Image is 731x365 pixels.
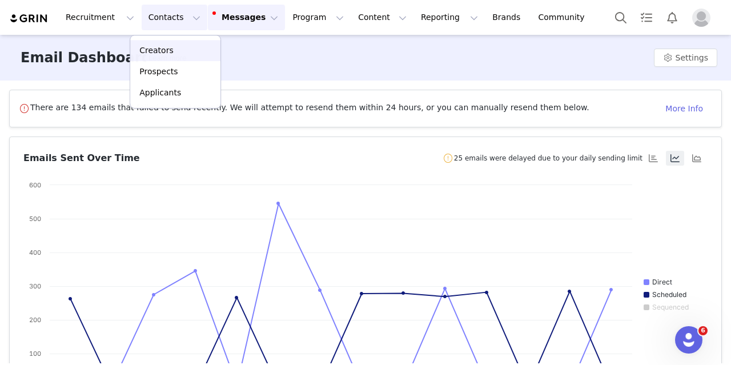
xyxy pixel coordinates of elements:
[21,47,151,68] h3: Email Dashboard
[692,9,710,27] img: placeholder-profile.jpg
[208,5,285,30] button: Messages
[685,9,722,27] button: Profile
[532,5,597,30] a: Community
[454,152,642,165] span: 25 emails were delayed due to your daily sending limit
[608,5,633,30] button: Search
[139,45,173,57] p: Creators
[29,282,41,290] text: 300
[652,290,686,299] text: Scheduled
[656,99,712,118] button: More Info
[351,5,413,30] button: Content
[142,5,207,30] button: Contacts
[29,181,41,189] text: 600
[29,215,41,223] text: 500
[698,326,708,335] span: 6
[286,5,351,30] button: Program
[652,278,672,286] text: Direct
[29,316,41,324] text: 200
[414,5,485,30] button: Reporting
[675,326,702,354] iframe: Intercom live chat
[9,13,49,24] img: grin logo
[29,350,41,358] text: 100
[485,5,531,30] a: Brands
[660,5,685,30] button: Notifications
[654,49,717,67] button: Settings
[23,151,140,165] h3: Emails Sent Over Time
[30,102,589,115] span: There are 134 emails that failed to send recently. We will attempt to resend them within 24 hours...
[139,66,178,78] p: Prospects
[634,5,659,30] a: Tasks
[139,87,181,99] p: Applicants
[652,303,689,311] text: Sequenced
[59,5,141,30] button: Recruitment
[29,248,41,256] text: 400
